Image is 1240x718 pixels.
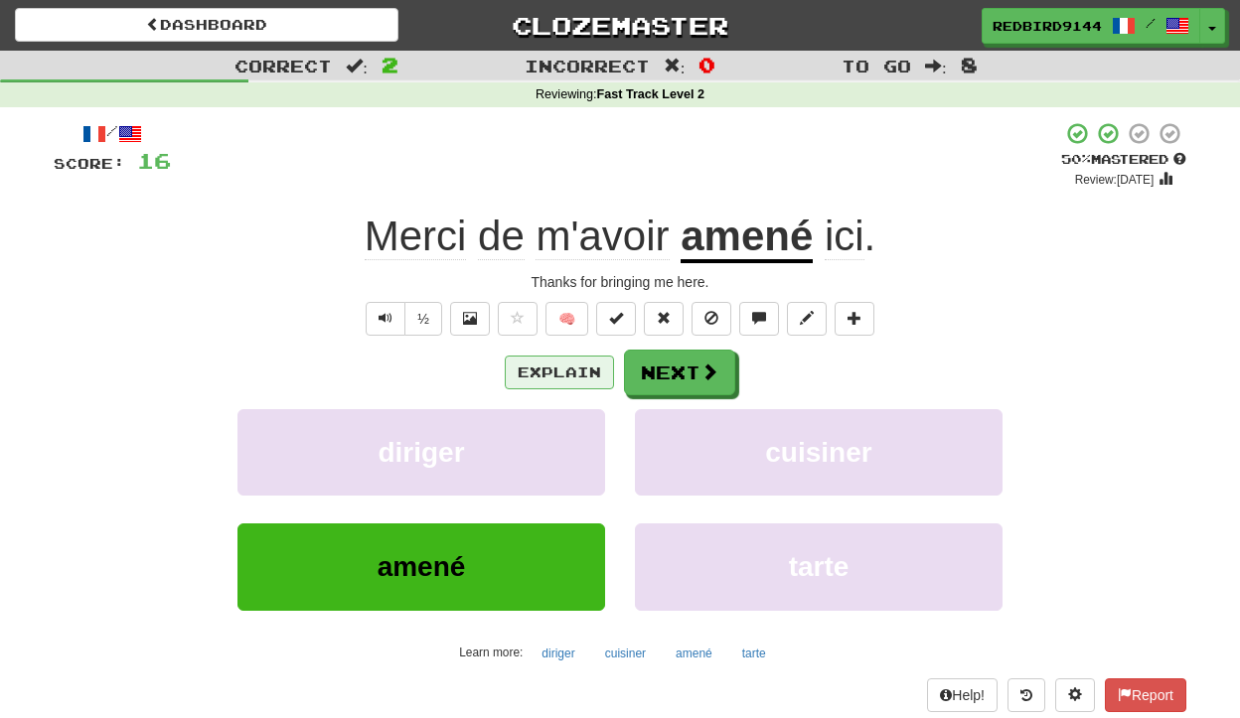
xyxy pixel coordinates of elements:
[594,639,657,668] button: cuisiner
[545,302,588,336] button: 🧠
[765,437,871,468] span: cuisiner
[1146,16,1156,30] span: /
[450,302,490,336] button: Show image (alt+x)
[825,213,864,260] span: ici
[15,8,398,42] a: Dashboard
[478,213,525,260] span: de
[378,437,464,468] span: diriger
[842,56,911,75] span: To go
[597,87,705,101] strong: Fast Track Level 2
[366,302,405,336] button: Play sentence audio (ctl+space)
[681,213,813,263] u: amené
[596,302,636,336] button: Set this sentence to 100% Mastered (alt+m)
[982,8,1200,44] a: RedBird9144 /
[237,409,605,496] button: diriger
[731,639,777,668] button: tarte
[1075,173,1155,187] small: Review: [DATE]
[137,148,171,173] span: 16
[961,53,978,76] span: 8
[378,551,466,582] span: amené
[1105,678,1186,712] button: Report
[459,646,523,659] small: Learn more:
[428,8,812,43] a: Clozemaster
[404,302,442,336] button: ½
[635,409,1003,496] button: cuisiner
[525,56,650,75] span: Incorrect
[664,58,686,74] span: :
[635,523,1003,610] button: tarte
[382,53,398,76] span: 2
[624,350,735,395] button: Next
[237,523,605,610] button: amené
[644,302,684,336] button: Reset to 0% Mastered (alt+r)
[789,551,850,582] span: tarte
[925,58,947,74] span: :
[346,58,368,74] span: :
[54,155,125,172] span: Score:
[698,53,715,76] span: 0
[505,356,614,389] button: Explain
[993,17,1102,35] span: RedBird9144
[234,56,332,75] span: Correct
[1061,151,1186,169] div: Mastered
[531,639,585,668] button: diriger
[813,213,875,260] span: .
[739,302,779,336] button: Discuss sentence (alt+u)
[54,121,171,146] div: /
[498,302,538,336] button: Favorite sentence (alt+f)
[692,302,731,336] button: Ignore sentence (alt+i)
[1007,678,1045,712] button: Round history (alt+y)
[787,302,827,336] button: Edit sentence (alt+d)
[927,678,998,712] button: Help!
[362,302,442,336] div: Text-to-speech controls
[1061,151,1091,167] span: 50 %
[365,213,467,260] span: Merci
[835,302,874,336] button: Add to collection (alt+a)
[54,272,1186,292] div: Thanks for bringing me here.
[536,213,669,260] span: m'avoir
[665,639,723,668] button: amené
